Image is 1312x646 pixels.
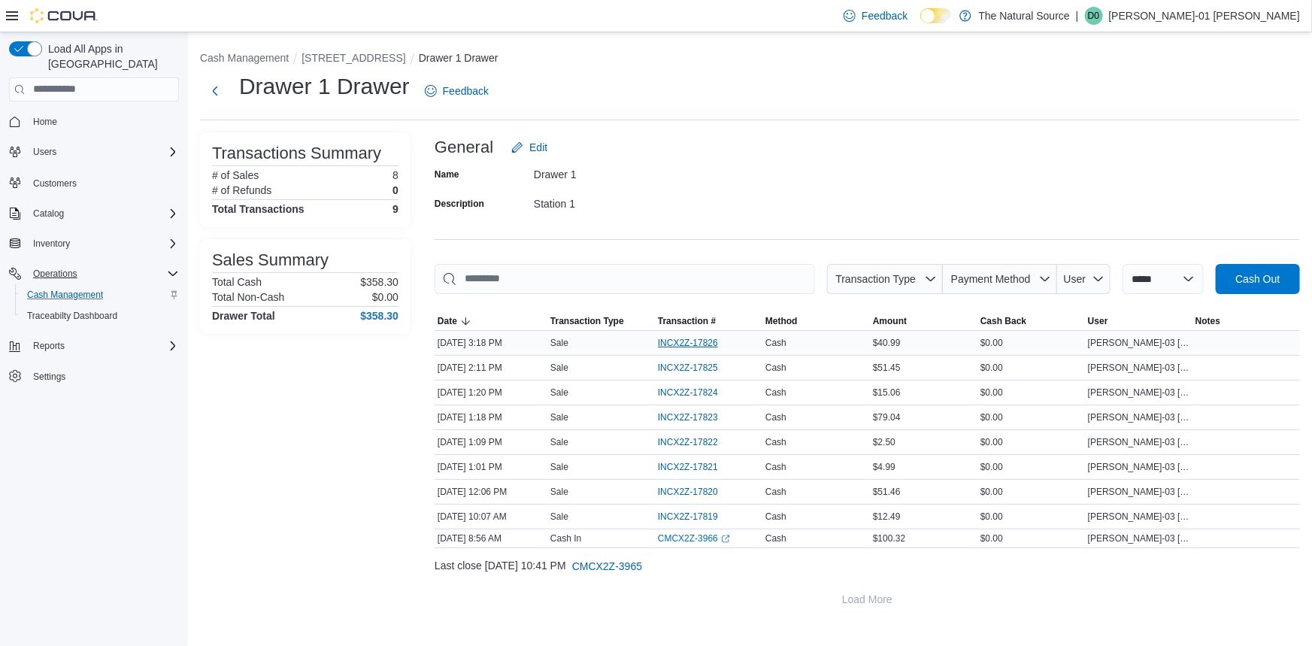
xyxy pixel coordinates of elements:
button: INCX2Z-17826 [658,334,733,352]
div: $0.00 [977,408,1085,426]
img: Cova [30,8,98,23]
span: Cash [765,461,786,473]
span: Cash [765,337,786,349]
button: INCX2Z-17821 [658,458,733,476]
button: Drawer 1 Drawer [419,52,498,64]
p: $358.30 [360,276,398,288]
span: [PERSON_NAME]-03 [PERSON_NAME] [1088,486,1189,498]
span: Load All Apps in [GEOGRAPHIC_DATA] [42,41,179,71]
div: $0.00 [977,384,1085,402]
span: Feedback [862,8,907,23]
a: CMCX2Z-3966External link [658,532,730,544]
button: Traceabilty Dashboard [15,305,185,326]
p: Sale [550,411,568,423]
button: Notes [1192,312,1300,330]
p: $0.00 [372,291,398,303]
span: Amount [873,315,907,327]
div: [DATE] 1:18 PM [435,408,547,426]
p: Sale [550,387,568,399]
button: Reports [3,335,185,356]
span: [PERSON_NAME]-03 [PERSON_NAME] [1088,532,1189,544]
span: Inventory [33,238,70,250]
label: Description [435,198,484,210]
span: $12.49 [873,511,901,523]
button: Cash Out [1216,264,1300,294]
span: $51.45 [873,362,901,374]
div: $0.00 [977,508,1085,526]
p: The Natural Source [979,7,1070,25]
span: [PERSON_NAME]-03 [PERSON_NAME] [1088,387,1189,399]
span: $4.99 [873,461,895,473]
span: Home [33,116,57,128]
div: $0.00 [977,334,1085,352]
a: Customers [27,174,83,193]
div: [DATE] 1:09 PM [435,433,547,451]
span: Catalog [33,208,64,220]
span: Operations [33,268,77,280]
button: Payment Method [943,264,1057,294]
span: Cash [765,436,786,448]
span: Cash Management [21,286,179,304]
span: INCX2Z-17825 [658,362,718,374]
span: Catalog [27,205,179,223]
span: INCX2Z-17819 [658,511,718,523]
h4: Drawer Total [212,310,275,322]
span: INCX2Z-17823 [658,411,718,423]
h4: 9 [392,203,398,215]
span: Transaction Type [835,273,916,285]
div: Dolores-01 Gutierrez [1085,7,1103,25]
span: Traceabilty Dashboard [21,307,179,325]
div: $0.00 [977,433,1085,451]
h6: # of Sales [212,169,259,181]
span: Method [765,315,798,327]
div: Last close [DATE] 10:41 PM [435,551,1300,581]
a: Settings [27,368,71,386]
span: Cash [765,511,786,523]
button: Transaction # [655,312,762,330]
button: User [1057,264,1111,294]
span: INCX2Z-17820 [658,486,718,498]
span: Reports [27,337,179,355]
span: INCX2Z-17822 [658,436,718,448]
div: [DATE] 10:07 AM [435,508,547,526]
p: Sale [550,461,568,473]
span: User [1088,315,1108,327]
span: Users [33,146,56,158]
p: 8 [392,169,398,181]
a: Cash Management [21,286,109,304]
p: 0 [392,184,398,196]
button: Users [27,143,62,161]
span: $79.04 [873,411,901,423]
nav: Complex example [9,105,179,426]
p: [PERSON_NAME]-01 [PERSON_NAME] [1109,7,1300,25]
button: CMCX2Z-3965 [566,551,648,581]
button: Inventory [3,233,185,254]
a: Feedback [838,1,914,31]
p: Sale [550,436,568,448]
a: Home [27,113,63,131]
h1: Drawer 1 Drawer [239,71,410,102]
button: Catalog [27,205,70,223]
input: Dark Mode [920,8,952,24]
span: $100.32 [873,532,905,544]
h6: Total Non-Cash [212,291,285,303]
span: Date [438,315,457,327]
button: INCX2Z-17822 [658,433,733,451]
button: Cash Back [977,312,1085,330]
button: Amount [870,312,977,330]
span: Feedback [443,83,489,99]
nav: An example of EuiBreadcrumbs [200,50,1300,68]
div: [DATE] 8:56 AM [435,529,547,547]
button: Catalog [3,203,185,224]
h6: # of Refunds [212,184,271,196]
button: Cash Management [15,284,185,305]
span: Customers [33,177,77,190]
span: INCX2Z-17824 [658,387,718,399]
button: [STREET_ADDRESS] [301,52,405,64]
button: User [1085,312,1192,330]
span: [PERSON_NAME]-03 [PERSON_NAME] [1088,362,1189,374]
span: User [1064,273,1086,285]
span: Cash [765,532,786,544]
span: INCX2Z-17821 [658,461,718,473]
div: [DATE] 1:01 PM [435,458,547,476]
